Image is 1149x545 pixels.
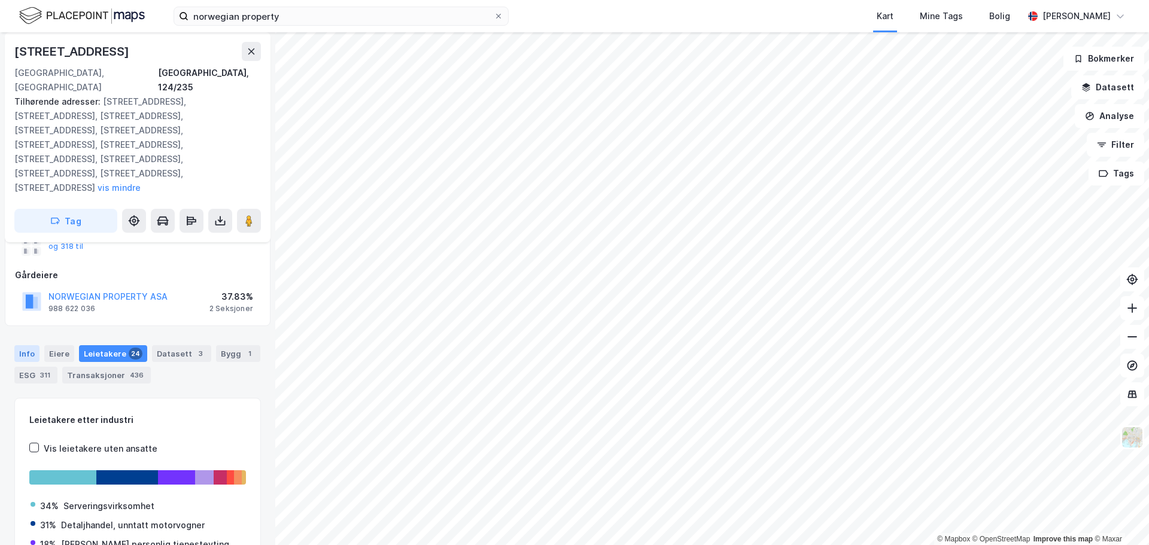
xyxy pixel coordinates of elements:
div: Serveringsvirksomhet [63,499,154,513]
div: Kart [877,9,893,23]
div: 311 [38,369,53,381]
div: Info [14,345,39,362]
div: Mine Tags [920,9,963,23]
div: 988 622 036 [48,304,95,313]
div: [PERSON_NAME] [1042,9,1111,23]
div: Leietakere etter industri [29,413,246,427]
div: 31% [40,518,56,532]
div: Leietakere [79,345,147,362]
button: Bokmerker [1063,47,1144,71]
div: Gårdeiere [15,268,260,282]
button: Filter [1087,133,1144,157]
div: Bygg [216,345,260,362]
button: Tags [1089,162,1144,185]
div: Eiere [44,345,74,362]
div: Transaksjoner [62,367,151,383]
iframe: Chat Widget [1089,488,1149,545]
div: 436 [127,369,146,381]
div: 37.83% [209,290,253,304]
div: Vis leietakere uten ansatte [44,442,157,456]
div: Bolig [989,9,1010,23]
a: Mapbox [937,535,970,543]
img: Z [1121,426,1144,449]
div: 1 [244,348,256,360]
div: 34% [40,499,59,513]
div: Datasett [152,345,211,362]
a: OpenStreetMap [972,535,1031,543]
span: Tilhørende adresser: [14,96,103,106]
img: logo.f888ab2527a4732fd821a326f86c7f29.svg [19,5,145,26]
button: Analyse [1075,104,1144,128]
input: Søk på adresse, matrikkel, gårdeiere, leietakere eller personer [189,7,494,25]
div: 3 [194,348,206,360]
div: 24 [129,348,142,360]
div: Detaljhandel, unntatt motorvogner [61,518,205,532]
a: Improve this map [1034,535,1093,543]
div: ESG [14,367,57,383]
div: [GEOGRAPHIC_DATA], [GEOGRAPHIC_DATA] [14,66,158,95]
div: [STREET_ADDRESS], [STREET_ADDRESS], [STREET_ADDRESS], [STREET_ADDRESS], [STREET_ADDRESS], [STREET... [14,95,251,195]
div: [GEOGRAPHIC_DATA], 124/235 [158,66,261,95]
button: Datasett [1071,75,1144,99]
div: 2 Seksjoner [209,304,253,313]
div: [STREET_ADDRESS] [14,42,132,61]
button: Tag [14,209,117,233]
